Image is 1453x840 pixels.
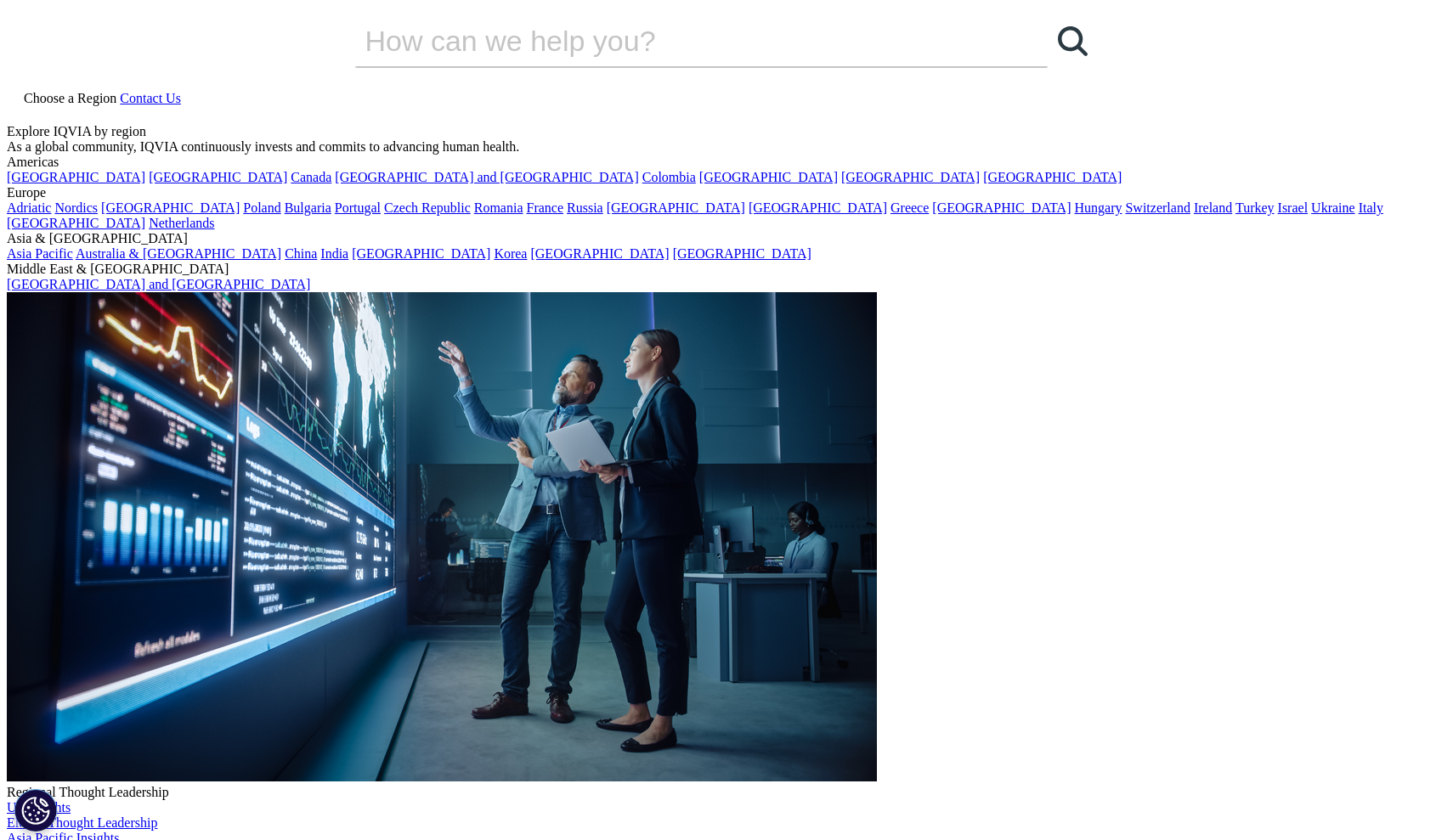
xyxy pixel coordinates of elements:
a: Ukraine [1311,200,1355,215]
a: [GEOGRAPHIC_DATA] [530,246,669,261]
a: Russia [567,200,603,215]
a: Search [1048,15,1099,66]
div: Explore IQVIA by region [7,124,1446,139]
a: Hungary [1074,200,1122,215]
a: Canada [291,170,331,184]
div: Americas [7,155,1446,170]
a: EMEA Thought Leadership [7,815,157,830]
a: Switzerland [1125,200,1190,215]
div: Middle East & [GEOGRAPHIC_DATA] [7,262,1446,277]
a: Czech Republic [384,200,471,215]
div: Asia & [GEOGRAPHIC_DATA] [7,231,1446,246]
svg: Search [1058,26,1088,56]
a: Turkey [1235,200,1275,215]
a: [GEOGRAPHIC_DATA] [932,200,1071,215]
a: [GEOGRAPHIC_DATA] [673,246,811,261]
a: Nordics [54,200,98,215]
a: US Insights [7,800,71,815]
a: [GEOGRAPHIC_DATA] [749,200,887,215]
a: Portugal [335,200,381,215]
a: Colombia [642,170,696,184]
a: Contact Us [120,91,181,105]
a: Ireland [1194,200,1232,215]
img: 2093_analyzing-data-using-big-screen-display-and-laptop.png [7,292,877,781]
a: Netherlands [149,216,214,230]
a: [GEOGRAPHIC_DATA] [983,170,1122,184]
a: Romania [474,200,523,215]
button: Cookie 设置 [14,789,57,832]
div: As a global community, IQVIA continuously invests and commits to advancing human health. [7,139,1446,155]
a: France [527,200,564,215]
a: [GEOGRAPHIC_DATA] [841,170,980,184]
a: Poland [243,200,280,215]
a: India [320,246,348,261]
a: Asia Pacific [7,246,73,261]
a: Bulgaria [285,200,331,215]
span: Choose a Region [24,91,116,105]
a: [GEOGRAPHIC_DATA] [149,170,287,184]
div: Regional Thought Leadership [7,785,1446,800]
a: Adriatic [7,200,51,215]
a: China [285,246,317,261]
input: Search [355,15,999,66]
a: [GEOGRAPHIC_DATA] and [GEOGRAPHIC_DATA] [7,277,310,291]
a: Israel [1278,200,1309,215]
a: [GEOGRAPHIC_DATA] [7,170,145,184]
a: Australia & [GEOGRAPHIC_DATA] [76,246,281,261]
a: [GEOGRAPHIC_DATA] [699,170,838,184]
a: Greece [890,200,929,215]
a: Korea [494,246,527,261]
div: Europe [7,185,1446,200]
a: [GEOGRAPHIC_DATA] [7,216,145,230]
a: [GEOGRAPHIC_DATA] [101,200,240,215]
a: Italy [1359,200,1383,215]
a: [GEOGRAPHIC_DATA] [352,246,490,261]
a: [GEOGRAPHIC_DATA] [607,200,745,215]
a: [GEOGRAPHIC_DATA] and [GEOGRAPHIC_DATA] [335,170,638,184]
